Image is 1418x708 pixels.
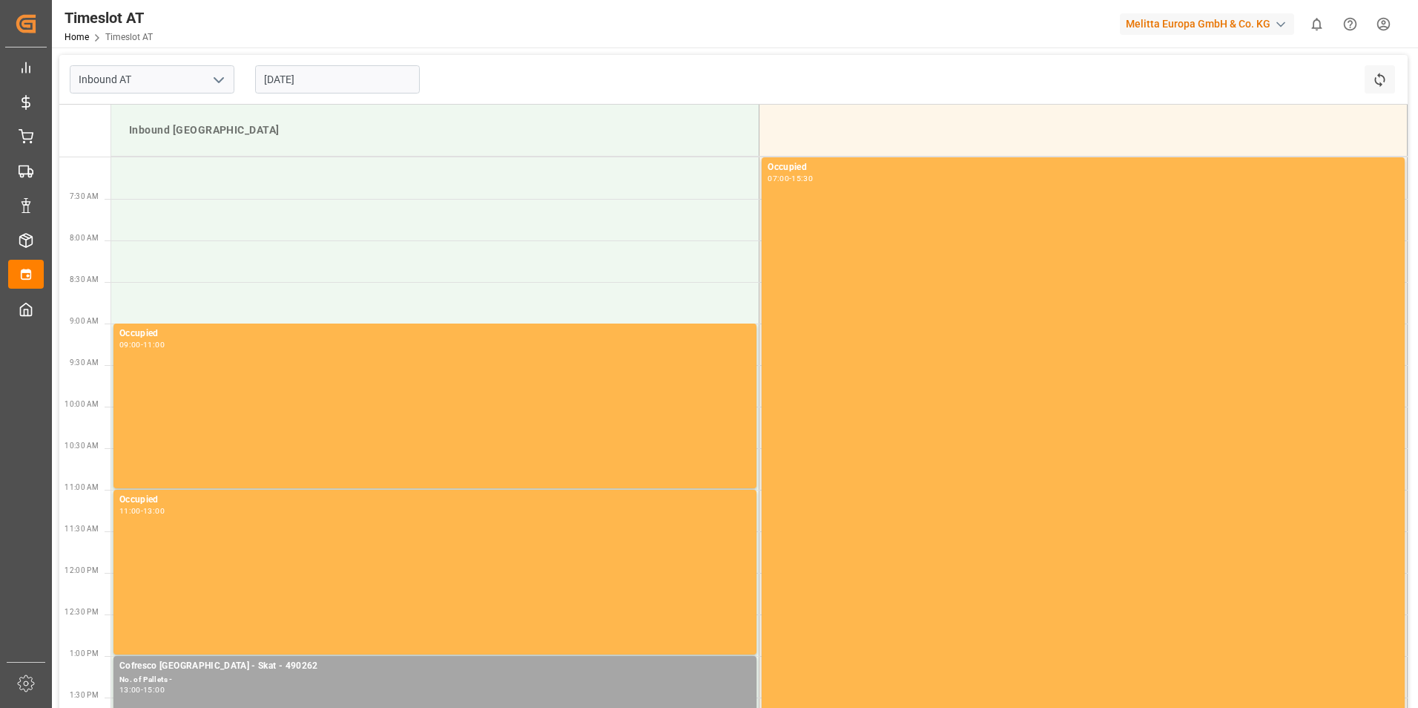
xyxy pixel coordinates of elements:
[70,691,99,699] span: 1:30 PM
[791,175,813,182] div: 15:30
[65,32,89,42] a: Home
[70,275,99,283] span: 8:30 AM
[119,659,751,674] div: Cofresco [GEOGRAPHIC_DATA] - Skat - 490262
[255,65,420,94] input: DD.MM.YYYY
[768,160,1399,175] div: Occupied
[65,566,99,574] span: 12:00 PM
[1300,7,1333,41] button: show 0 new notifications
[70,317,99,325] span: 9:00 AM
[123,117,747,144] div: Inbound [GEOGRAPHIC_DATA]
[141,341,143,348] div: -
[1120,10,1300,38] button: Melitta Europa GmbH & Co. KG
[65,400,99,408] span: 10:00 AM
[141,508,143,514] div: -
[65,608,99,616] span: 12:30 PM
[119,508,141,514] div: 11:00
[143,686,165,693] div: 15:00
[119,493,751,508] div: Occupied
[789,175,791,182] div: -
[70,234,99,242] span: 8:00 AM
[65,442,99,450] span: 10:30 AM
[141,686,143,693] div: -
[70,192,99,200] span: 7:30 AM
[143,341,165,348] div: 11:00
[65,483,99,491] span: 11:00 AM
[119,674,751,686] div: No. of Pallets -
[119,327,751,341] div: Occupied
[1120,13,1294,35] div: Melitta Europa GmbH & Co. KG
[143,508,165,514] div: 13:00
[119,341,141,348] div: 09:00
[70,65,234,94] input: Type to search/select
[65,7,153,29] div: Timeslot AT
[65,525,99,533] span: 11:30 AM
[119,686,141,693] div: 13:00
[768,175,789,182] div: 07:00
[1333,7,1367,41] button: Help Center
[207,68,229,91] button: open menu
[70,649,99,658] span: 1:00 PM
[70,358,99,367] span: 9:30 AM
